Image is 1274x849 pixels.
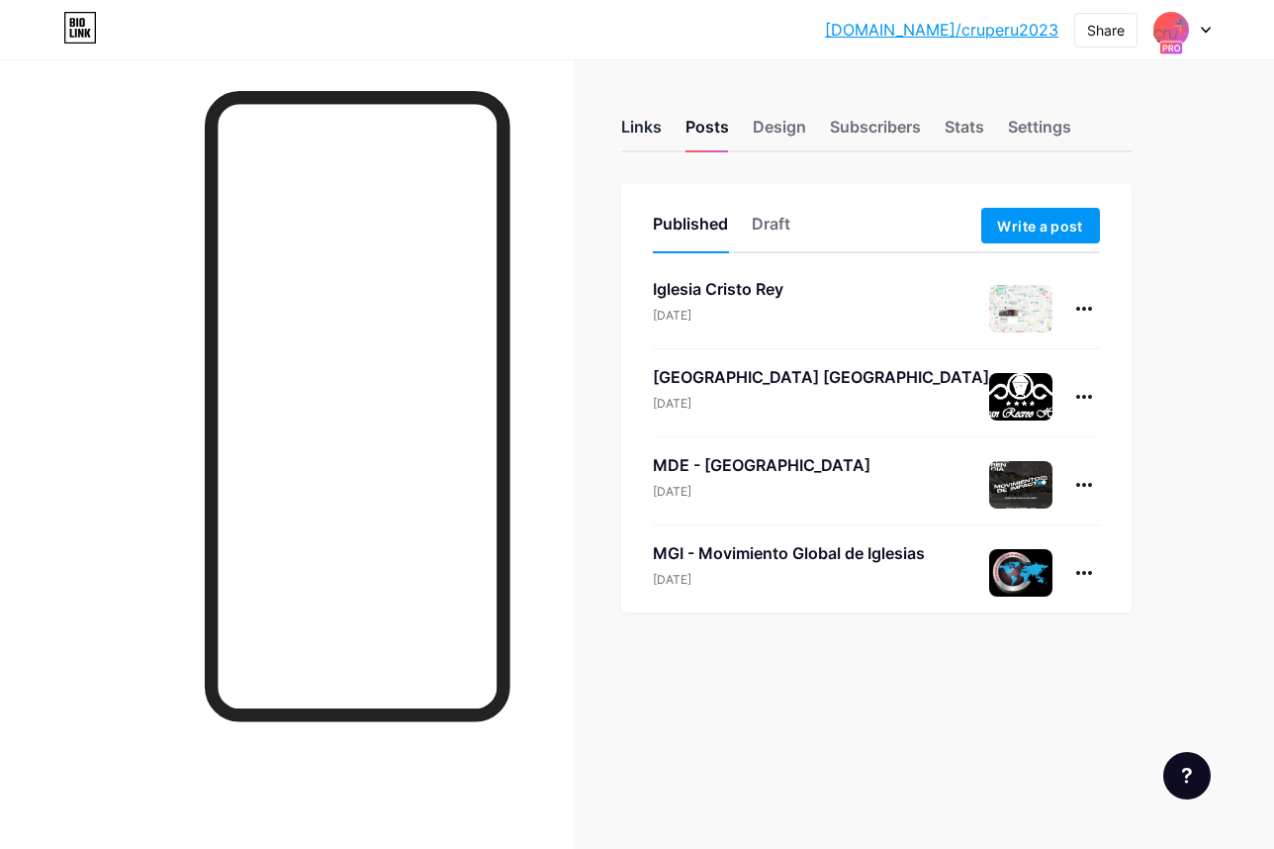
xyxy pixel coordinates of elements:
[653,395,989,413] div: [DATE]
[653,277,783,301] div: Iglesia Cristo Rey
[653,212,728,247] div: Published
[997,218,1082,235] span: Write a post
[653,541,925,565] div: MGI - Movimiento Global de Iglesias
[825,18,1058,42] a: [DOMAIN_NAME]/cruperu2023
[1152,11,1190,48] img: Alex Cotrina
[621,115,662,150] div: Links
[989,461,1052,509] img: MDE - Trujillo
[945,115,984,150] div: Stats
[989,373,1052,421] img: Gran Recreo Hotel Trujillo
[753,115,806,150] div: Design
[1087,20,1125,41] div: Share
[981,208,1100,243] button: Write a post
[653,307,783,325] div: [DATE]
[752,212,790,247] div: Draft
[653,483,870,501] div: [DATE]
[653,453,870,477] div: MDE - [GEOGRAPHIC_DATA]
[830,115,921,150] div: Subscribers
[1008,115,1071,150] div: Settings
[653,571,925,589] div: [DATE]
[653,365,989,389] div: [GEOGRAPHIC_DATA] [GEOGRAPHIC_DATA]
[989,549,1052,597] img: MGI - Movimiento Global de Iglesias
[989,285,1052,332] img: Iglesia Cristo Rey
[685,115,729,150] div: Posts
